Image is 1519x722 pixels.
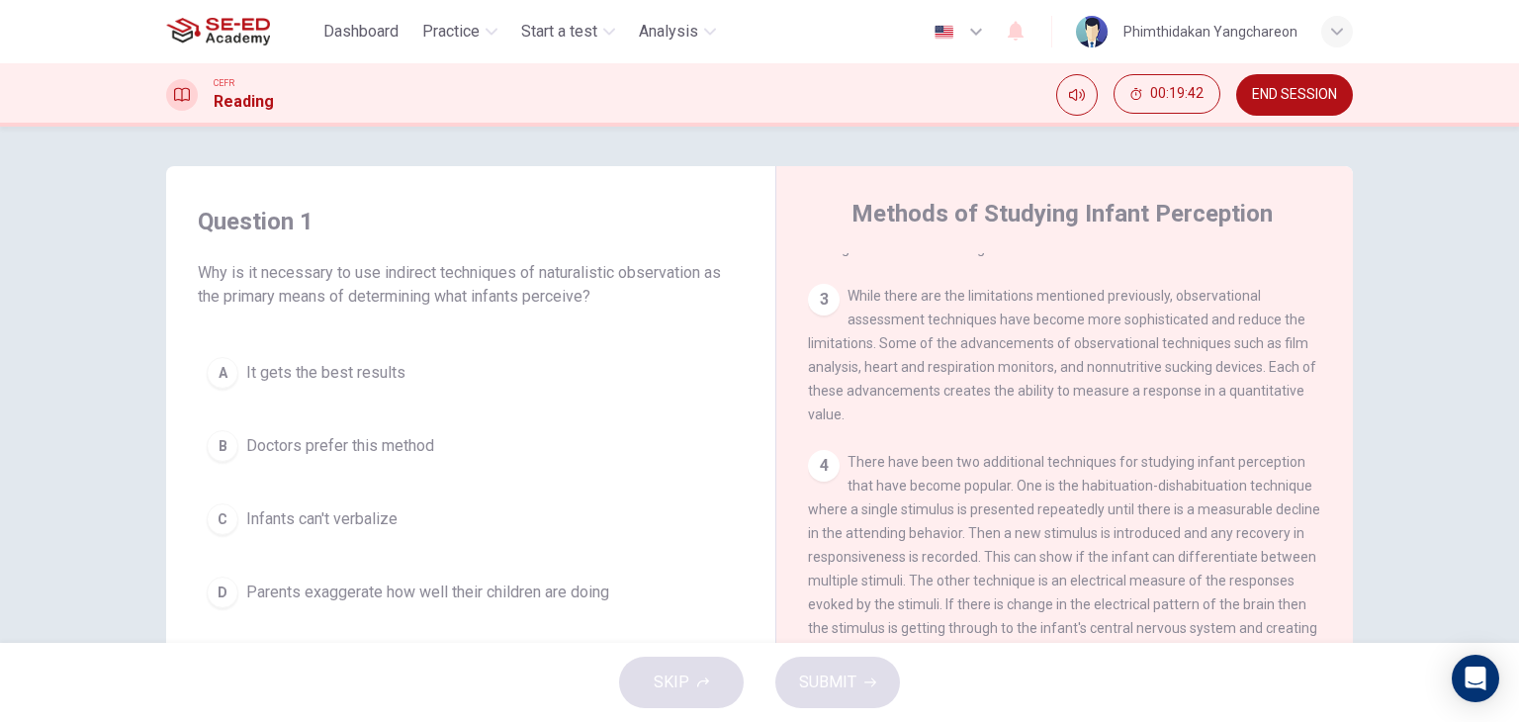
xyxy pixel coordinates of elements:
button: BDoctors prefer this method [198,421,744,471]
span: CEFR [214,76,234,90]
button: Start a test [513,14,623,49]
h1: Reading [214,90,274,114]
div: Phimthidakan Yangchareon [1123,20,1297,44]
img: SE-ED Academy logo [166,12,270,51]
span: Why is it necessary to use indirect techniques of naturalistic observation as the primary means o... [198,261,744,309]
span: Start a test [521,20,597,44]
span: Parents exaggerate how well their children are doing [246,581,609,604]
button: Dashboard [315,14,406,49]
span: While there are the limitations mentioned previously, observational assessment techniques have be... [808,288,1316,422]
img: Profile picture [1076,16,1108,47]
div: Mute [1056,74,1098,116]
button: END SESSION [1236,74,1353,116]
a: SE-ED Academy logo [166,12,315,51]
span: Practice [422,20,480,44]
span: Analysis [639,20,698,44]
button: AIt gets the best results [198,348,744,398]
h4: Question 1 [198,206,744,237]
span: Dashboard [323,20,399,44]
span: END SESSION [1252,87,1337,103]
div: A [207,357,238,389]
div: 4 [808,450,840,482]
button: DParents exaggerate how well their children are doing [198,568,744,617]
div: D [207,577,238,608]
button: Analysis [631,14,724,49]
div: Hide [1114,74,1220,116]
button: Practice [414,14,505,49]
div: 3 [808,284,840,316]
button: CInfants can't verbalize [198,495,744,544]
span: Infants can't verbalize [246,507,398,531]
div: Open Intercom Messenger [1452,655,1499,702]
img: en [932,25,956,40]
button: 00:19:42 [1114,74,1220,114]
span: Doctors prefer this method [246,434,434,458]
div: C [207,503,238,535]
h4: Methods of Studying Infant Perception [851,198,1273,229]
span: There have been two additional techniques for studying infant perception that have become popular... [808,454,1320,660]
div: B [207,430,238,462]
span: 00:19:42 [1150,86,1204,102]
span: It gets the best results [246,361,405,385]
